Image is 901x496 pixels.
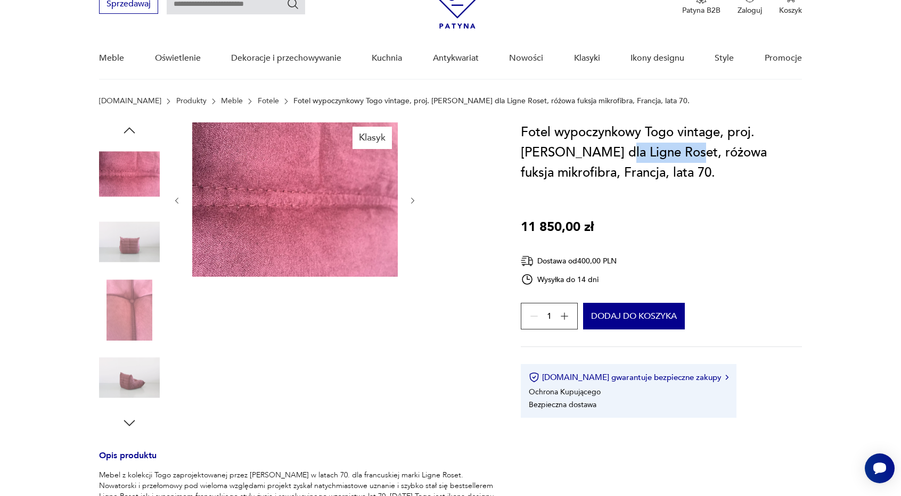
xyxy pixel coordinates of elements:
[521,273,617,286] div: Wysyłka do 14 dni
[521,217,594,237] p: 11 850,00 zł
[682,5,720,15] p: Patyna B2B
[99,348,160,408] img: Zdjęcie produktu Fotel wypoczynkowy Togo vintage, proj. M. Ducaroy dla Ligne Roset, różowa fuksja...
[738,5,762,15] p: Zaloguj
[529,372,728,383] button: [DOMAIN_NAME] gwarantuje bezpieczne zakupy
[521,254,534,268] img: Ikona dostawy
[99,97,161,105] a: [DOMAIN_NAME]
[99,279,160,340] img: Zdjęcie produktu Fotel wypoczynkowy Togo vintage, proj. M. Ducaroy dla Ligne Roset, różowa fuksja...
[99,38,124,79] a: Meble
[192,122,398,277] img: Zdjęcie produktu Fotel wypoczynkowy Togo vintage, proj. M. Ducaroy dla Ligne Roset, różowa fuksja...
[765,38,802,79] a: Promocje
[176,97,207,105] a: Produkty
[258,97,279,105] a: Fotele
[529,387,601,397] li: Ochrona Kupującego
[521,122,802,183] h1: Fotel wypoczynkowy Togo vintage, proj. [PERSON_NAME] dla Ligne Roset, różowa fuksja mikrofibra, F...
[865,453,895,483] iframe: Smartsupp widget button
[574,38,600,79] a: Klasyki
[99,1,158,9] a: Sprzedawaj
[221,97,243,105] a: Meble
[583,303,685,329] button: Dodaj do koszyka
[372,38,402,79] a: Kuchnia
[529,400,596,410] li: Bezpieczna dostawa
[99,144,160,204] img: Zdjęcie produktu Fotel wypoczynkowy Togo vintage, proj. M. Ducaroy dla Ligne Roset, różowa fuksja...
[353,127,392,149] div: Klasyk
[547,313,552,320] span: 1
[529,372,539,383] img: Ikona certyfikatu
[433,38,479,79] a: Antykwariat
[779,5,802,15] p: Koszyk
[293,97,690,105] p: Fotel wypoczynkowy Togo vintage, proj. [PERSON_NAME] dla Ligne Roset, różowa fuksja mikrofibra, F...
[715,38,734,79] a: Style
[231,38,341,79] a: Dekoracje i przechowywanie
[155,38,201,79] a: Oświetlenie
[725,375,728,380] img: Ikona strzałki w prawo
[509,38,543,79] a: Nowości
[521,254,617,268] div: Dostawa od 400,00 PLN
[99,212,160,272] img: Zdjęcie produktu Fotel wypoczynkowy Togo vintage, proj. M. Ducaroy dla Ligne Roset, różowa fuksja...
[99,452,495,470] h3: Opis produktu
[630,38,684,79] a: Ikony designu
